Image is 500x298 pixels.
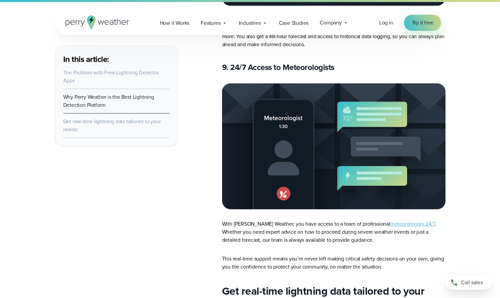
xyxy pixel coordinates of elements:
[239,19,261,27] span: Industries
[160,19,190,27] span: How it Works
[273,16,314,30] a: Case Studies
[222,83,445,209] img: Meteorologist chat
[404,15,441,31] a: Try it free
[63,118,161,133] a: Get real-time lightning data tailored to your needs
[63,93,154,109] a: Why Perry Weather is the Best Lightning Detection Platform
[222,255,445,271] p: This real-time support means you’re never left making critical safety decisions on your own, givi...
[379,19,393,26] span: Log in
[412,19,433,27] span: Try it free
[63,69,159,84] a: The Problem with Free Lightning Detector Apps
[222,61,334,73] strong: 9. 24/7 Access to Meteorologists
[201,19,220,27] span: Features
[63,54,170,65] h3: In this article:
[279,19,309,27] span: Case Studies
[320,19,342,27] span: Company
[379,19,393,27] a: Log in
[154,16,195,30] a: How it Works
[445,275,492,290] a: Call sales
[390,220,435,228] a: meteorologists 24/7
[461,279,483,287] span: Call sales
[222,220,445,244] p: With [PERSON_NAME] Weather, you have access to a team of professional . Whether you need expert a...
